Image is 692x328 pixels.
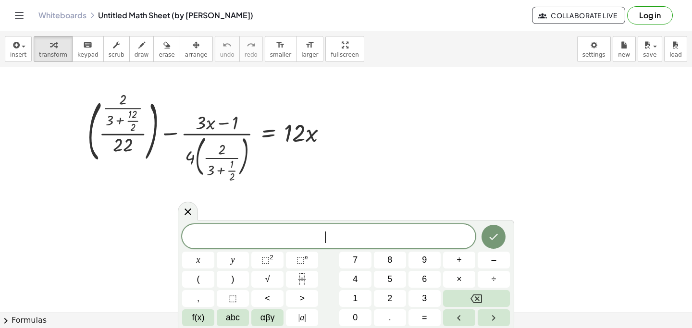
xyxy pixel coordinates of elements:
[182,271,214,288] button: (
[10,51,26,58] span: insert
[478,252,510,268] button: Minus
[276,39,285,51] i: format_size
[159,51,174,58] span: erase
[260,311,275,324] span: αβγ
[443,271,475,288] button: Times
[339,271,371,288] button: 4
[577,36,611,62] button: settings
[251,252,284,268] button: Squared
[265,273,270,286] span: √
[339,290,371,307] button: 1
[109,51,124,58] span: scrub
[443,290,510,307] button: Backspace
[251,290,284,307] button: Less than
[482,225,506,249] button: Done
[251,271,284,288] button: Square root
[185,51,208,58] span: arrange
[353,311,358,324] span: 0
[353,254,358,267] span: 7
[217,252,249,268] button: y
[251,309,284,326] button: Greek alphabet
[197,292,199,305] span: ,
[305,39,314,51] i: format_size
[77,51,99,58] span: keypad
[478,309,510,326] button: Right arrow
[197,254,200,267] span: x
[286,290,318,307] button: Greater than
[457,273,462,286] span: ×
[286,309,318,326] button: Absolute value
[135,51,149,58] span: draw
[422,311,427,324] span: =
[296,36,323,62] button: format_sizelarger
[297,255,305,265] span: ⬚
[217,271,249,288] button: )
[286,252,318,268] button: Superscript
[325,231,331,243] span: ​
[298,313,300,322] span: |
[34,36,73,62] button: transform
[408,252,441,268] button: 9
[669,51,682,58] span: load
[153,36,180,62] button: erase
[192,311,205,324] span: f(x)
[129,36,154,62] button: draw
[12,8,27,23] button: Toggle navigation
[492,273,496,286] span: ÷
[72,36,104,62] button: keyboardkeypad
[374,271,406,288] button: 5
[217,309,249,326] button: Alphabet
[387,273,392,286] span: 5
[374,309,406,326] button: .
[270,51,291,58] span: smaller
[532,7,625,24] button: Collaborate Live
[618,51,630,58] span: new
[270,254,273,261] sup: 2
[245,51,258,58] span: redo
[239,36,263,62] button: redoredo
[220,51,235,58] span: undo
[5,36,32,62] button: insert
[331,51,358,58] span: fullscreen
[491,254,496,267] span: –
[664,36,687,62] button: load
[374,290,406,307] button: 2
[408,290,441,307] button: 3
[83,39,92,51] i: keyboard
[261,255,270,265] span: ⬚
[422,273,427,286] span: 6
[103,36,130,62] button: scrub
[305,254,308,261] sup: n
[443,252,475,268] button: Plus
[387,292,392,305] span: 2
[226,311,240,324] span: abc
[217,290,249,307] button: Placeholder
[387,254,392,267] span: 8
[389,311,391,324] span: .
[222,39,232,51] i: undo
[353,292,358,305] span: 1
[457,254,462,267] span: +
[613,36,636,62] button: new
[182,290,214,307] button: ,
[638,36,662,62] button: save
[265,292,270,305] span: <
[231,254,235,267] span: y
[182,252,214,268] button: x
[408,309,441,326] button: Equals
[38,11,86,20] a: Whiteboards
[232,273,235,286] span: )
[299,292,305,305] span: >
[408,271,441,288] button: 6
[478,271,510,288] button: Divide
[540,11,617,20] span: Collaborate Live
[422,254,427,267] span: 9
[229,292,237,305] span: ⬚
[298,311,306,324] span: a
[301,51,318,58] span: larger
[339,309,371,326] button: 0
[374,252,406,268] button: 8
[627,6,673,24] button: Log in
[353,273,358,286] span: 4
[304,313,306,322] span: |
